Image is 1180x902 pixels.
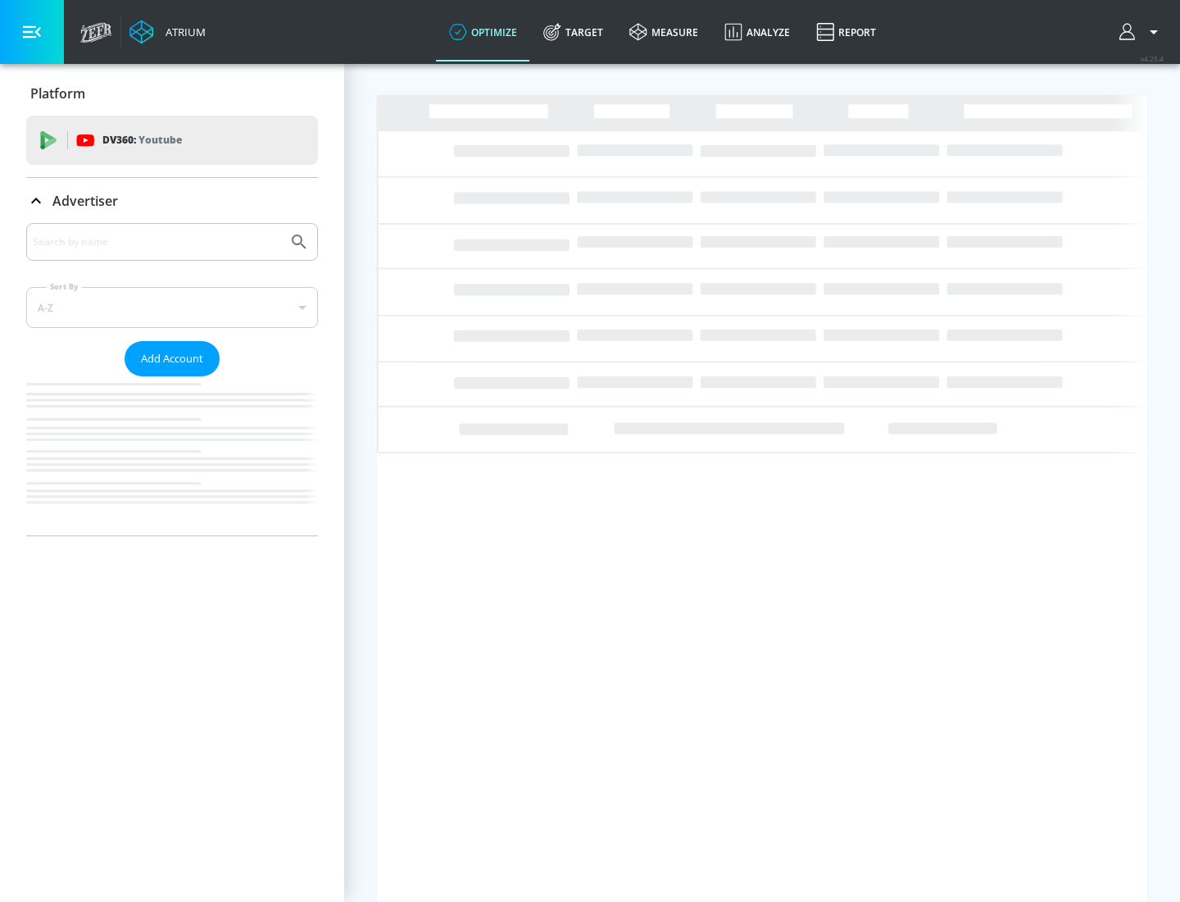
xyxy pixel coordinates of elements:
[26,223,318,535] div: Advertiser
[711,2,803,61] a: Analyze
[141,349,203,368] span: Add Account
[26,287,318,328] div: A-Z
[26,178,318,224] div: Advertiser
[616,2,711,61] a: measure
[1141,54,1164,63] span: v 4.25.4
[125,341,220,376] button: Add Account
[52,192,118,210] p: Advertiser
[530,2,616,61] a: Target
[102,131,182,149] p: DV360:
[33,231,281,253] input: Search by name
[26,71,318,116] div: Platform
[138,131,182,148] p: Youtube
[47,281,82,292] label: Sort By
[30,84,85,102] p: Platform
[26,376,318,535] nav: list of Advertiser
[129,20,206,44] a: Atrium
[26,116,318,165] div: DV360: Youtube
[803,2,889,61] a: Report
[436,2,530,61] a: optimize
[159,25,206,39] div: Atrium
